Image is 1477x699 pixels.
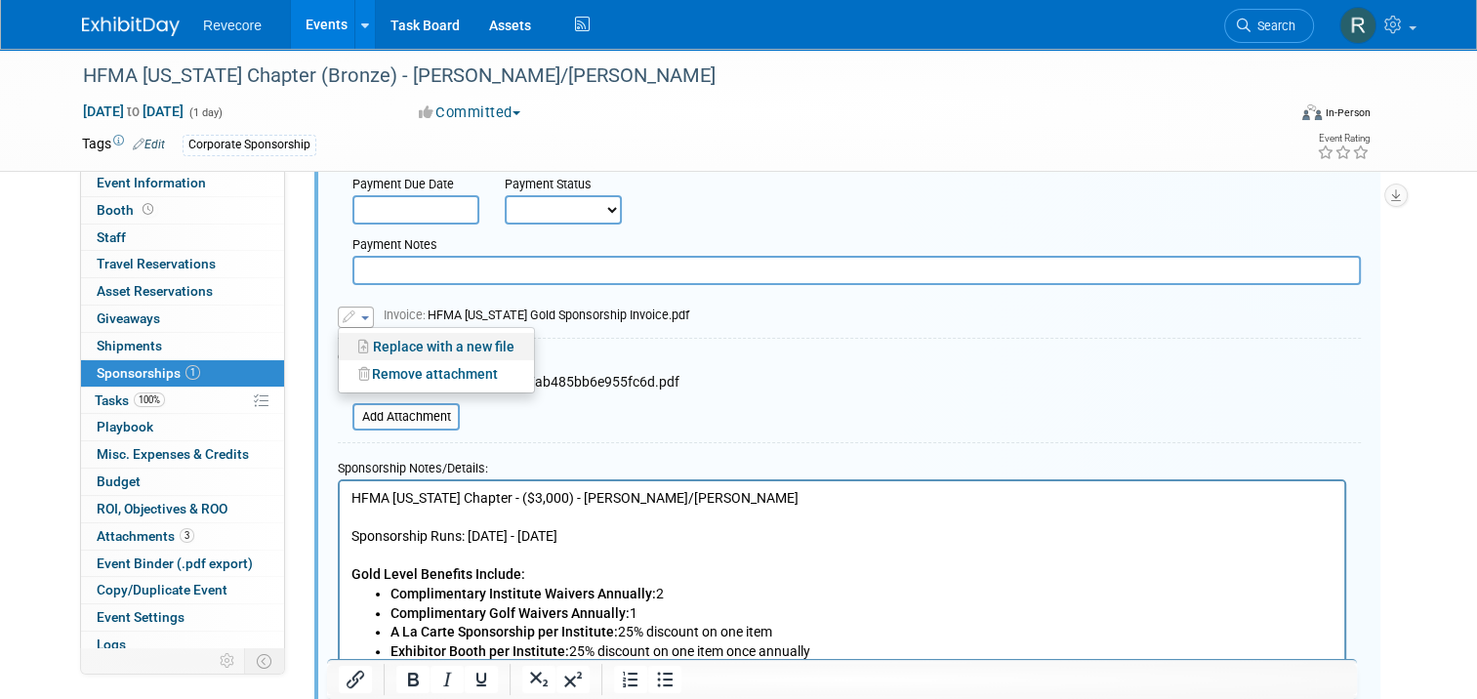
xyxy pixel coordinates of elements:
td: Tags [82,134,165,156]
div: Sponsorship Notes/Details: [338,451,1346,479]
span: Copy/Duplicate Event [97,582,227,597]
img: Format-Inperson.png [1302,104,1322,120]
button: Superscript [556,666,590,693]
a: Replace with a new file [339,333,534,360]
div: In-Person [1325,105,1371,120]
span: Revecore [203,18,262,33]
a: Event Information [81,170,284,196]
span: Event Settings [97,609,185,625]
a: Budget [81,469,284,495]
a: Tasks100% [81,388,284,414]
a: Asset Reservations [81,278,284,305]
span: 3 [180,528,194,543]
span: Shipments [97,338,162,353]
button: Insert/edit link [339,666,372,693]
button: Italic [431,666,464,693]
div: Payment Notes [352,236,1361,256]
span: ROI, Objectives & ROO [97,501,227,516]
span: Tasks [95,392,165,408]
button: Committed [412,103,528,123]
span: 100% [134,392,165,407]
a: Giveaways [81,306,284,332]
a: Event Binder (.pdf export) [81,551,284,577]
span: Search [1251,19,1295,33]
button: Numbered list [614,666,647,693]
span: to [124,103,143,119]
a: ROI, Objectives & ROO [81,496,284,522]
span: Giveaways [97,310,160,326]
td: Toggle Event Tabs [245,648,285,674]
span: 1 [185,365,200,380]
span: Invoice: [384,308,428,322]
td: Personalize Event Tab Strip [211,648,245,674]
div: Payment Due Date [352,176,475,195]
span: Logs [97,637,126,652]
button: Subscript [522,666,555,693]
span: Budget [97,473,141,489]
a: Edit [133,138,165,151]
a: Shipments [81,333,284,359]
span: Asset Reservations [97,283,213,299]
span: Attachments [97,528,194,544]
span: HFMA [US_STATE] Gold Sponsorship Invoice.pdf [384,308,689,322]
span: Booth not reserved yet [139,202,157,217]
a: Attachments3 [81,523,284,550]
span: Sponsorships [97,365,200,381]
span: [DATE] [DATE] [82,103,185,120]
button: Bold [396,666,430,693]
div: Payment Status [505,176,636,195]
span: Travel Reservations [97,256,216,271]
button: Bullet list [648,666,681,693]
span: Playbook [97,419,153,434]
img: Rachael Sires [1339,7,1376,44]
img: ExhibitDay [82,17,180,36]
span: Staff [97,229,126,245]
a: Staff [81,225,284,251]
span: Misc. Expenses & Credits [97,446,249,462]
a: Logs [81,632,284,658]
a: Remove attachment [339,360,534,388]
a: Copy/Duplicate Event [81,577,284,603]
button: Underline [465,666,498,693]
a: Sponsorships1 [81,360,284,387]
div: HFMA [US_STATE] Chapter (Bronze) - [PERSON_NAME]/[PERSON_NAME] [76,59,1261,94]
span: Event Binder (.pdf export) [97,555,253,571]
a: Travel Reservations [81,251,284,277]
div: Event Rating [1317,134,1370,144]
span: (1 day) [187,106,223,119]
a: Misc. Expenses & Credits [81,441,284,468]
div: Event Format [1180,102,1371,131]
div: Corporate Sponsorship [183,135,316,155]
a: Playbook [81,414,284,440]
a: Search [1224,9,1314,43]
span: Booth [97,202,157,218]
span: Event Information [97,175,206,190]
a: Booth [81,197,284,224]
